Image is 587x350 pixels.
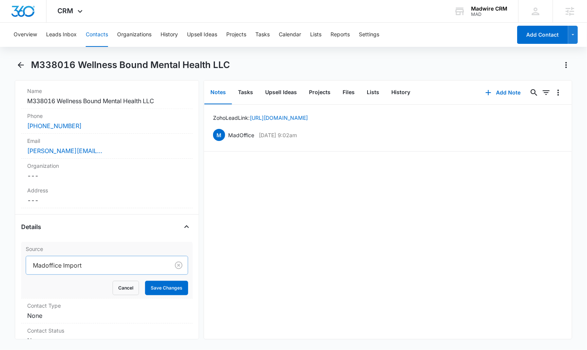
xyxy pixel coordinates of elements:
[27,327,187,335] label: Contact Status
[21,109,193,134] div: Phone[PHONE_NUMBER]
[517,26,568,44] button: Add Contact
[471,12,507,17] div: account id
[21,324,193,348] div: Contact StatusNone
[27,302,187,310] label: Contact Type
[27,121,82,130] a: [PHONE_NUMBER]
[58,7,74,15] span: CRM
[21,134,193,159] div: Email[PERSON_NAME][EMAIL_ADDRESS][DOMAIN_NAME]
[14,23,37,47] button: Overview
[528,87,540,99] button: Search...
[359,23,379,47] button: Settings
[213,114,308,122] p: Zoho Lead Link:
[21,84,193,109] div: NameM338016 Wellness Bound Mental Health LLC
[303,81,337,104] button: Projects
[331,23,350,47] button: Reports
[27,186,187,194] label: Address
[161,23,178,47] button: History
[255,23,270,47] button: Tasks
[21,183,193,208] div: Address---
[21,222,41,231] h4: Details
[27,162,187,170] label: Organization
[27,87,187,95] label: Name
[31,59,230,71] h1: M338016 Wellness Bound Mental Health LLC
[145,281,188,295] button: Save Changes
[27,171,187,180] dd: ---
[204,81,232,104] button: Notes
[250,115,308,121] a: [URL][DOMAIN_NAME]
[181,221,193,233] button: Close
[560,59,572,71] button: Actions
[478,84,528,102] button: Add Note
[113,281,139,295] button: Cancel
[21,299,193,324] div: Contact TypeNone
[226,23,246,47] button: Projects
[27,96,187,105] dd: M338016 Wellness Bound Mental Health LLC
[117,23,151,47] button: Organizations
[259,131,297,139] p: [DATE] 9:02am
[27,196,187,205] dd: ---
[27,137,187,145] label: Email
[232,81,259,104] button: Tasks
[540,87,552,99] button: Filters
[21,159,193,183] div: Organization---
[310,23,321,47] button: Lists
[86,23,108,47] button: Contacts
[187,23,217,47] button: Upsell Ideas
[15,59,26,71] button: Back
[279,23,301,47] button: Calendar
[27,146,103,155] a: [PERSON_NAME][EMAIL_ADDRESS][DOMAIN_NAME]
[228,131,254,139] p: MadOffice
[552,87,564,99] button: Overflow Menu
[27,336,187,345] dd: None
[259,81,303,104] button: Upsell Ideas
[27,112,187,120] label: Phone
[27,311,187,320] dd: None
[213,129,225,141] span: M
[471,6,507,12] div: account name
[46,23,77,47] button: Leads Inbox
[337,81,361,104] button: Files
[173,259,185,271] button: Clear
[361,81,385,104] button: Lists
[385,81,416,104] button: History
[26,245,188,253] label: Source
